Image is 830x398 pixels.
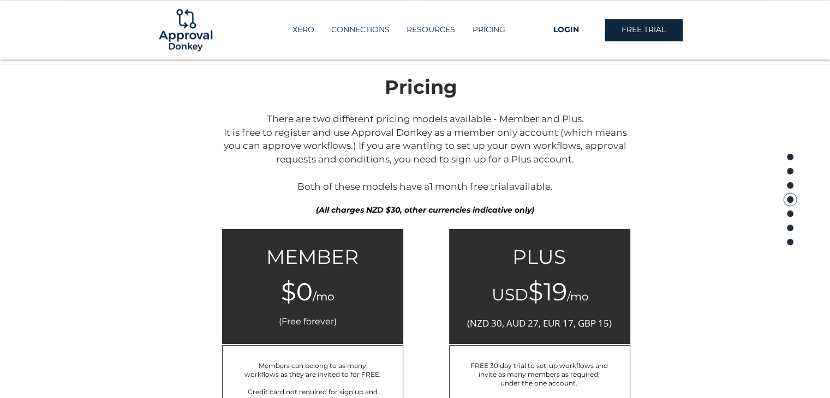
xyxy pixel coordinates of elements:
span: USD [492,285,528,305]
p: XERO [287,21,320,39]
span: Pricing [385,75,457,99]
span: $19 [528,276,567,306]
p: CONNECTIONS [326,21,395,39]
span: FREE TRIAL [622,25,666,35]
a: CONNECTIONS [323,21,398,39]
span: PLUS [512,245,566,269]
a: FREE TRIAL [605,19,683,41]
span: (NZD 30, AUD 27, EUR 17, GBP 15) [467,317,612,329]
a: 1 month free trial [429,181,509,192]
span: (All charges NZD $30, other currencies indicative only)​ [316,205,534,215]
span: $0 [281,276,313,306]
a: LOGIN [528,19,605,41]
span: /mo [567,290,589,303]
nav: Page [783,150,798,248]
p: RESOURCES [401,21,461,39]
span: LOGIN [553,25,579,35]
span: There are two different pricing models available - Member and Plus. It is free to register and us... [224,113,627,192]
h6: Includes: [230,352,383,366]
img: Logo-01.png [156,1,215,59]
span: FREE 30 day trial to set-up workflows and invite as many members as required, under the one account. [470,361,608,387]
span: /mo [313,290,335,303]
a: XERO [284,21,323,39]
p: PRICING [467,21,511,39]
span: MEMBER [266,245,359,269]
a: PRICING [463,21,513,39]
span: Members can belong to as many workflows as they are invited to for FREE. [244,361,381,378]
div: RESOURCES [398,21,463,39]
span: (Free forever) [279,316,337,327]
nav: Site [270,21,528,39]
